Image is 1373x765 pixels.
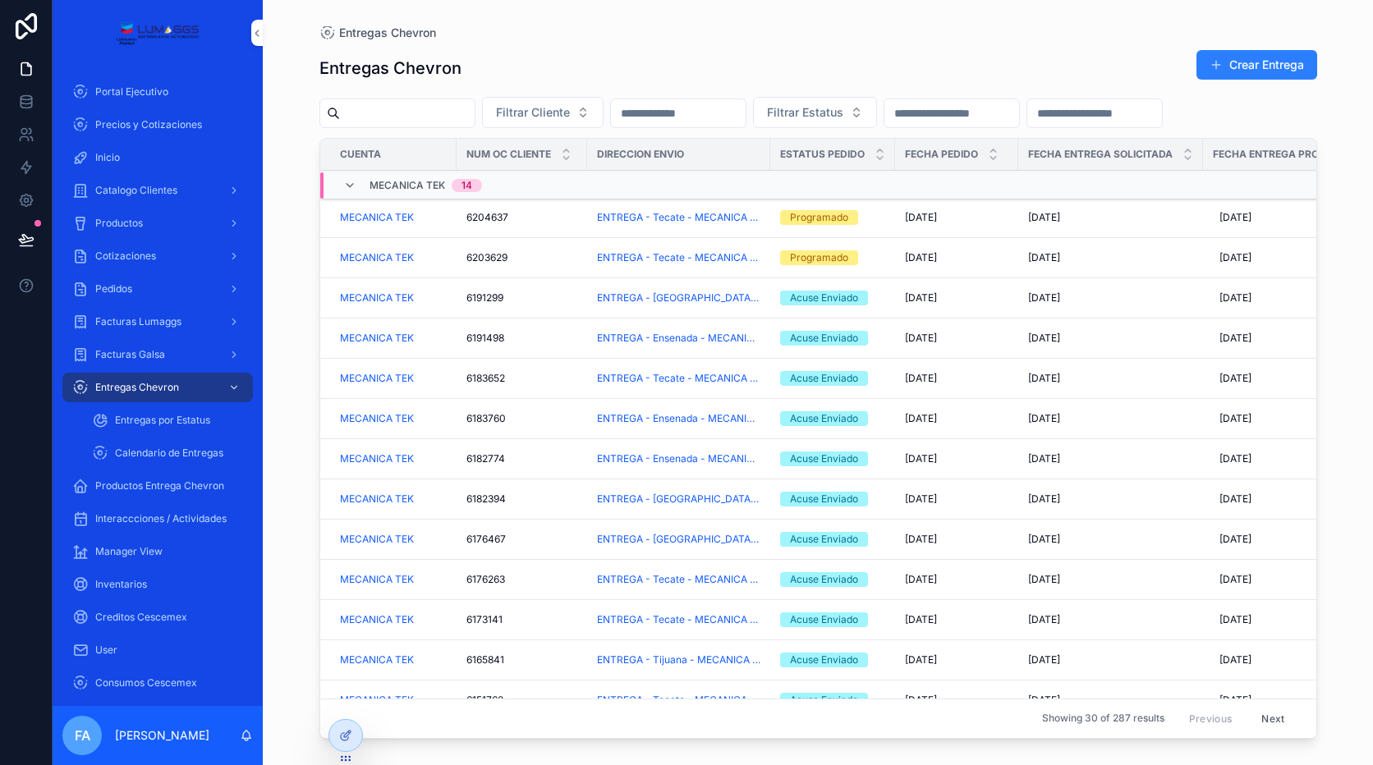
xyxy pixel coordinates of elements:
[597,148,684,161] span: Direccion Envio
[780,653,885,667] a: Acuse Enviado
[340,452,447,465] a: MECANICA TEK
[340,573,447,586] a: MECANICA TEK
[597,251,760,264] a: ENTREGA - Tecate - MECANICA TEK
[767,104,843,121] span: Filtrar Estatus
[466,452,505,465] span: 6182774
[466,694,577,707] a: 6151762
[790,371,858,386] div: Acuse Enviado
[466,211,508,224] span: 6204637
[597,291,760,305] a: ENTREGA - [GEOGRAPHIC_DATA] - MECANICA TEK
[95,250,156,263] span: Cotizaciones
[339,25,436,41] span: Entregas Chevron
[905,332,1008,345] a: [DATE]
[597,492,760,506] span: ENTREGA - [GEOGRAPHIC_DATA] - MECANICA TEK
[1028,613,1193,626] a: [DATE]
[461,179,472,192] div: 14
[1028,533,1060,546] span: [DATE]
[1028,533,1193,546] a: [DATE]
[1250,706,1296,731] button: Next
[466,412,506,425] span: 6183760
[62,208,253,238] a: Productos
[466,372,505,385] span: 6183652
[95,184,177,197] span: Catalogo Clientes
[466,533,577,546] a: 6176467
[1219,492,1251,506] span: [DATE]
[340,372,447,385] a: MECANICA TEK
[597,694,760,707] a: ENTREGA - Tecate - MECANICA TEK
[905,533,937,546] span: [DATE]
[1028,573,1193,586] a: [DATE]
[597,653,760,667] a: ENTREGA - Tijuana - MECANICA TEK
[597,332,760,345] span: ENTREGA - Ensenada - MECANICA TEK
[340,332,447,345] a: MECANICA TEK
[340,372,414,385] a: MECANICA TEK
[62,602,253,632] a: Creditos Cescemex
[597,412,760,425] a: ENTREGA - Ensenada - MECANICA TEK
[340,533,414,546] span: MECANICA TEK
[95,217,143,230] span: Productos
[780,210,885,225] a: Programado
[597,533,760,546] span: ENTREGA - [GEOGRAPHIC_DATA] - MECANICA TEK
[780,411,885,426] a: Acuse Enviado
[597,613,760,626] span: ENTREGA - Tecate - MECANICA TEK
[1219,412,1251,425] span: [DATE]
[790,210,848,225] div: Programado
[1028,452,1060,465] span: [DATE]
[319,57,461,80] h1: Entregas Chevron
[466,613,503,626] span: 6173141
[466,653,504,667] span: 6165841
[780,250,885,265] a: Programado
[905,211,937,224] span: [DATE]
[1213,148,1371,161] span: Fecha Entrega Programada
[466,694,503,707] span: 6151762
[95,282,132,295] span: Pedidos
[905,452,937,465] span: [DATE]
[790,291,858,305] div: Acuse Enviado
[597,573,760,586] span: ENTREGA - Tecate - MECANICA TEK
[597,211,760,224] a: ENTREGA - Tecate - MECANICA TEK
[597,372,760,385] a: ENTREGA - Tecate - MECANICA TEK
[62,570,253,599] a: Inventarios
[1028,148,1173,161] span: Fecha Entrega Solicitada
[95,644,117,657] span: User
[466,251,577,264] a: 6203629
[340,412,447,425] a: MECANICA TEK
[905,148,978,161] span: Fecha Pedido
[780,693,885,708] a: Acuse Enviado
[597,452,760,465] a: ENTREGA - Ensenada - MECANICA TEK
[466,148,551,161] span: Num OC Cliente
[905,251,937,264] span: [DATE]
[340,251,414,264] a: MECANICA TEK
[62,77,253,107] a: Portal Ejecutivo
[1219,372,1251,385] span: [DATE]
[905,412,937,425] span: [DATE]
[1028,412,1193,425] a: [DATE]
[466,332,577,345] a: 6191498
[466,653,577,667] a: 6165841
[340,452,414,465] span: MECANICA TEK
[62,110,253,140] a: Precios y Cotizaciones
[1028,251,1060,264] span: [DATE]
[1028,372,1060,385] span: [DATE]
[1028,332,1193,345] a: [DATE]
[340,332,414,345] a: MECANICA TEK
[496,104,570,121] span: Filtrar Cliente
[62,274,253,304] a: Pedidos
[340,291,414,305] a: MECANICA TEK
[780,451,885,466] a: Acuse Enviado
[905,452,1008,465] a: [DATE]
[62,504,253,534] a: Interaccciones / Actividades
[1028,613,1060,626] span: [DATE]
[340,573,414,586] a: MECANICA TEK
